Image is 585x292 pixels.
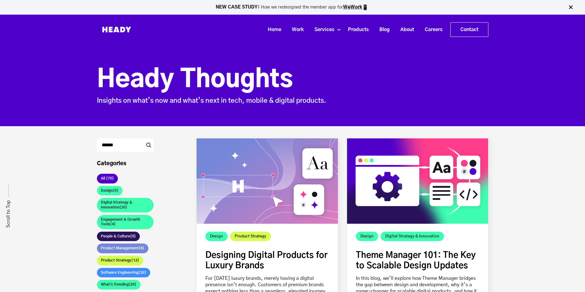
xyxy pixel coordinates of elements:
[260,24,284,35] a: Home
[343,5,362,9] a: WeWork
[97,256,143,265] a: Product Strategy(12)
[97,174,118,183] a: All (70)
[362,4,368,10] img: app emoji
[113,189,119,192] span: (9)
[130,234,136,238] span: (9)
[97,138,154,152] input: Search
[381,232,444,241] a: Digital Strategy & Innovation
[205,251,328,270] a: Designing Digital Products for Luxury Brands
[97,97,326,104] span: Insights on what’s now and what’s next in tech, mobile & digital products.
[139,246,144,250] span: (8)
[110,222,116,226] span: (4)
[97,160,154,168] h3: Categories
[97,186,122,196] a: Design(9)
[129,283,136,286] span: (20)
[5,200,12,228] a: Scroll to Top
[393,24,417,35] a: About
[284,24,307,35] a: Work
[97,215,154,229] a: Engagement & Growth Tools(4)
[451,23,488,37] a: Contact
[97,198,154,212] a: Digital Strategy & Innovation(20)
[97,280,140,290] a: What's Trending(20)
[97,232,140,241] a: People & Culture(9)
[216,5,261,9] strong: NEW CASE STUDY:
[307,24,337,35] a: Services
[356,232,378,241] a: Design
[372,24,393,35] a: Blog
[205,232,228,241] a: Design
[568,4,574,10] img: Close Bar
[119,205,127,209] span: (20)
[230,232,271,241] a: Product Strategy
[131,258,139,262] span: (12)
[143,22,488,37] div: Navigation Menu
[340,24,372,35] a: Products
[97,268,150,278] a: Software Engineering(32)
[97,244,148,253] a: Product Management(8)
[356,251,476,270] a: Theme Manager 101: The Key to Scalable Design Updates
[3,4,582,10] p: How we redesigned the member app for
[97,65,488,95] h1: Heady Thoughts
[138,271,146,274] span: (32)
[97,18,136,41] img: Heady_Logo_Web-01 (1)
[417,24,445,35] a: Careers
